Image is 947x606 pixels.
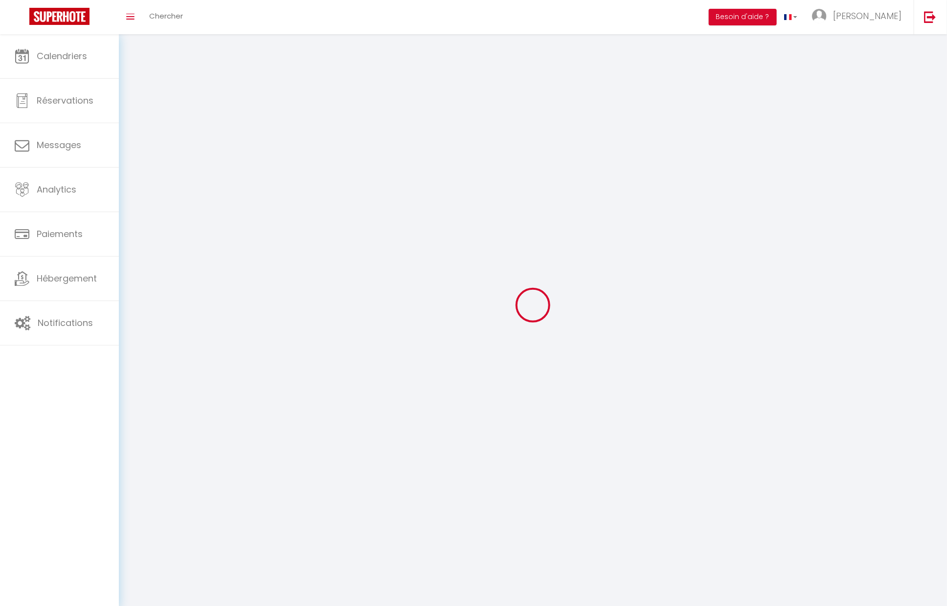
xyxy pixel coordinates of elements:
img: logout [924,11,936,23]
span: Calendriers [37,50,87,62]
span: Chercher [149,11,183,21]
img: ... [812,9,827,23]
span: Réservations [37,94,93,107]
img: Super Booking [29,8,90,25]
span: [PERSON_NAME] [833,10,902,22]
span: Paiements [37,228,83,240]
span: Analytics [37,183,76,195]
span: Hébergement [37,272,97,284]
span: Messages [37,139,81,151]
button: Besoin d'aide ? [709,9,777,25]
span: Notifications [38,317,93,329]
